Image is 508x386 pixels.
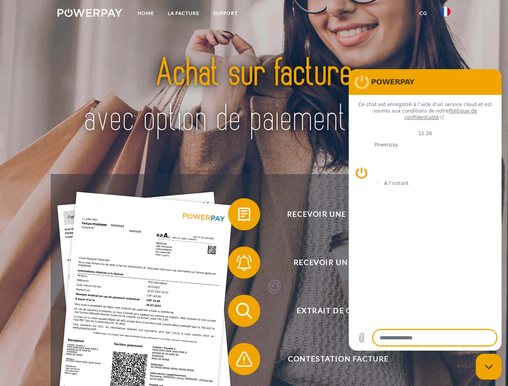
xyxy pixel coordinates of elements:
img: logo-powerpay-white.svg [58,9,122,17]
span: Extrait de compte [240,295,437,327]
img: title-powerpay_fr.svg [77,39,431,154]
iframe: Bouton de lancement de la fenêtre de messagerie, conversation en cours [476,354,502,380]
img: qb_search.svg [234,301,254,321]
button: Recevoir une facture ? [228,198,437,230]
a: LA FACTURE [161,6,206,21]
a: Support [206,6,245,21]
img: qb_warning.svg [234,349,254,369]
button: Contestation Facture [228,343,437,375]
a: CG [413,6,434,21]
img: fr [441,7,450,16]
span: Recevoir un rappel? [240,246,437,279]
img: qb_bill.svg [234,204,254,224]
button: Recevoir un rappel? [228,246,437,279]
span: Contestation Facture [240,343,437,375]
img: qb_bell.svg [234,253,254,273]
span: Recevoir une facture ? [240,198,437,230]
a: Home [131,6,161,21]
iframe: Fenêtre de messagerie [349,69,502,351]
button: Extrait de compte [228,295,437,327]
